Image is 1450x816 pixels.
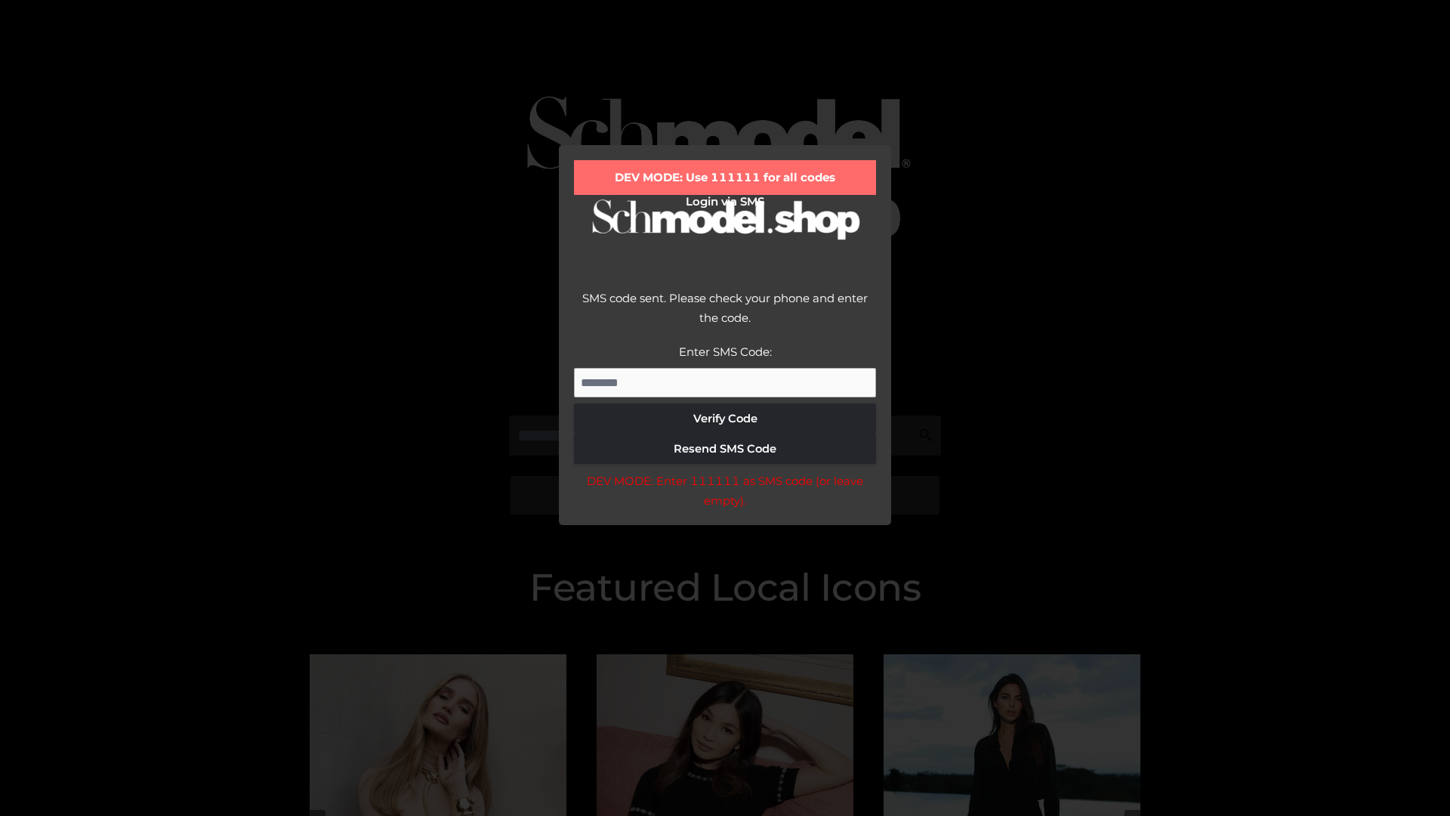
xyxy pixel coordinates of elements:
[679,345,772,359] label: Enter SMS Code:
[574,434,876,464] button: Resend SMS Code
[574,471,876,510] div: DEV MODE: Enter 111111 as SMS code (or leave empty).
[574,195,876,209] h2: Login via SMS
[574,289,876,342] div: SMS code sent. Please check your phone and enter the code.
[574,403,876,434] button: Verify Code
[574,160,876,195] div: DEV MODE: Use 111111 for all codes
